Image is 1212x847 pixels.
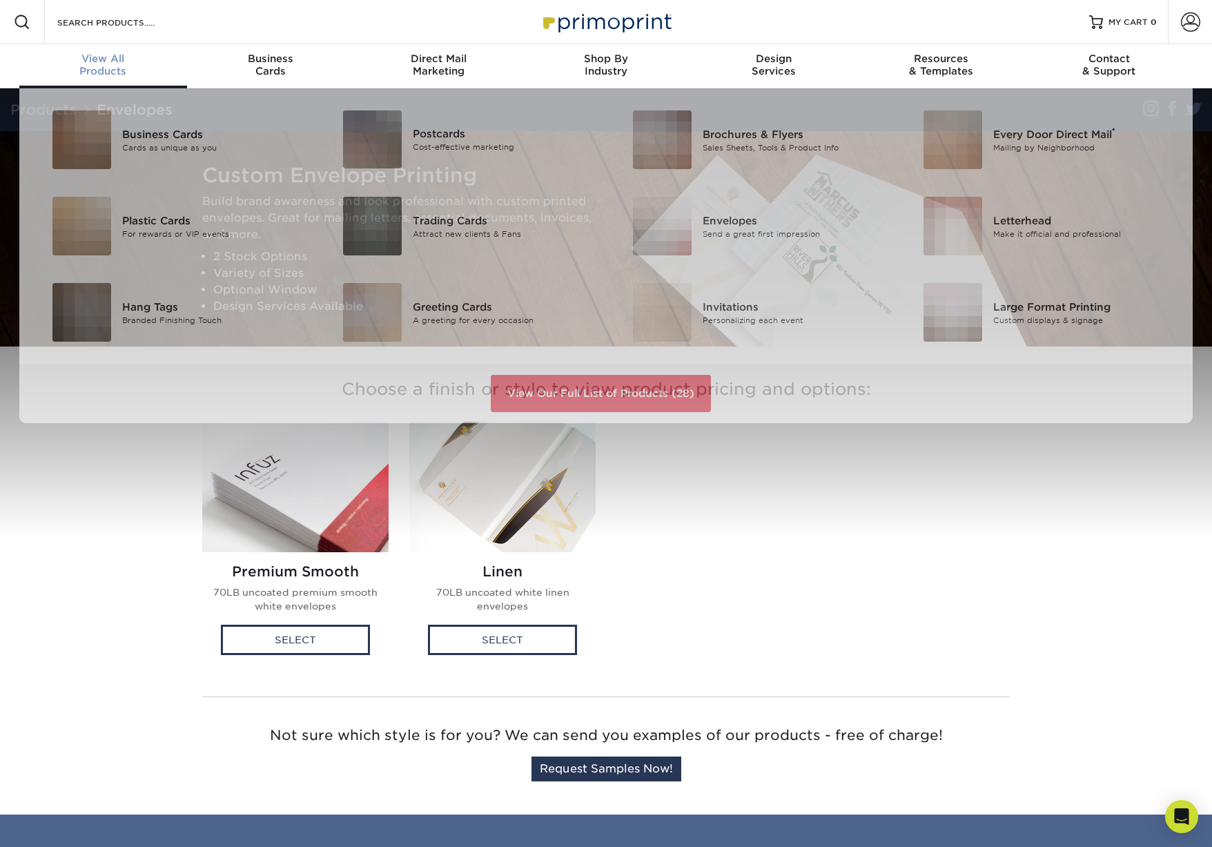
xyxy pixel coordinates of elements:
a: Contact& Support [1025,44,1193,88]
img: Letterhead [923,197,982,255]
img: Envelopes [633,197,692,255]
div: Letterhead [993,213,1176,228]
div: Postcards [413,126,596,142]
div: Products [19,52,187,77]
div: Sales Sheets, Tools & Product Info [703,142,886,153]
div: Cost-effective marketing [413,142,596,153]
a: Postcards Postcards Cost-effective marketing [326,105,596,174]
span: Direct Mail [355,52,522,65]
a: Request Samples Now! [531,757,681,781]
span: 0 [1151,17,1157,27]
img: Business Cards [52,110,111,169]
div: Open Intercom Messenger [1165,800,1198,833]
div: Select [428,625,577,655]
a: Business Cards Business Cards Cards as unique as you [36,105,306,175]
p: 70LB uncoated premium smooth white envelopes [213,585,378,614]
div: Greeting Cards [413,299,596,314]
a: Invitations Invitations Personalizing each event [616,278,886,347]
div: Mailing by Neighborhood [993,142,1176,153]
div: Personalizing each event [703,314,886,326]
div: Cards as unique as you [122,142,305,153]
a: Trading Cards Trading Cards Attract new clients & Fans [326,191,596,261]
a: Greeting Cards Greeting Cards A greeting for every occasion [326,278,596,347]
a: Shop ByIndustry [522,44,690,88]
div: For rewards or VIP events [122,228,305,240]
div: Services [690,52,857,77]
div: Marketing [355,52,522,77]
p: Not sure which style is for you? We can send you examples of our products - free of charge! [202,725,1010,746]
div: Make it official and professional [993,228,1176,240]
div: Plastic Cards [122,213,305,228]
a: Letterhead Letterhead Make it official and professional [907,191,1177,261]
img: Every Door Direct Mail [923,110,982,169]
img: Trading Cards [343,197,402,255]
a: Resources& Templates [857,44,1025,88]
div: Every Door Direct Mail [993,126,1176,142]
a: Envelopes Envelopes Send a great first impression [616,191,886,261]
a: BusinessCards [187,44,355,88]
div: Invitations [703,299,886,314]
span: Design [690,52,857,65]
a: Every Door Direct Mail Every Door Direct Mail® Mailing by Neighborhood [907,105,1177,175]
img: Brochures & Flyers [633,110,692,169]
div: Industry [522,52,690,77]
span: Business [187,52,355,65]
img: Greeting Cards [343,283,402,342]
a: DesignServices [690,44,857,88]
span: Resources [857,52,1025,65]
div: Large Format Printing [993,299,1176,314]
div: Business Cards [122,126,305,142]
img: Large Format Printing [923,283,982,342]
a: Brochures & Flyers Brochures & Flyers Sales Sheets, Tools & Product Info [616,105,886,175]
img: Hang Tags [52,283,111,342]
div: Attract new clients & Fans [413,228,596,240]
div: Send a great first impression [703,228,886,240]
sup: ® [1112,126,1115,136]
div: Brochures & Flyers [703,126,886,142]
a: Linen Envelopes Linen 70LB uncoated white linen envelopes Select [409,422,596,669]
div: Trading Cards [413,213,596,228]
a: Direct MailMarketing [355,44,522,88]
img: Invitations [633,283,692,342]
a: Plastic Cards Plastic Cards For rewards or VIP events [36,191,306,261]
input: SEARCH PRODUCTS..... [56,14,190,30]
span: Shop By [522,52,690,65]
span: Contact [1025,52,1193,65]
img: Plastic Cards [52,197,111,255]
div: A greeting for every occasion [413,314,596,326]
img: Postcards [343,110,402,168]
a: Premium Smooth Envelopes Premium Smooth 70LB uncoated premium smooth white envelopes Select [202,422,389,669]
div: & Support [1025,52,1193,77]
div: Cards [187,52,355,77]
h2: Linen [420,563,585,580]
img: Primoprint [537,7,675,37]
a: Hang Tags Hang Tags Branded Finishing Touch [36,278,306,347]
a: Large Format Printing Large Format Printing Custom displays & signage [907,278,1177,347]
a: View AllProducts [19,44,187,88]
p: 70LB uncoated white linen envelopes [420,585,585,614]
div: Envelopes [703,213,886,228]
div: Custom displays & signage [993,314,1176,326]
div: Select [221,625,370,655]
span: MY CART [1108,17,1148,28]
div: Hang Tags [122,299,305,314]
div: & Templates [857,52,1025,77]
div: Branded Finishing Touch [122,314,305,326]
a: View Our Full List of Products (28) [491,375,711,412]
h2: Premium Smooth [213,563,378,580]
span: View All [19,52,187,65]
